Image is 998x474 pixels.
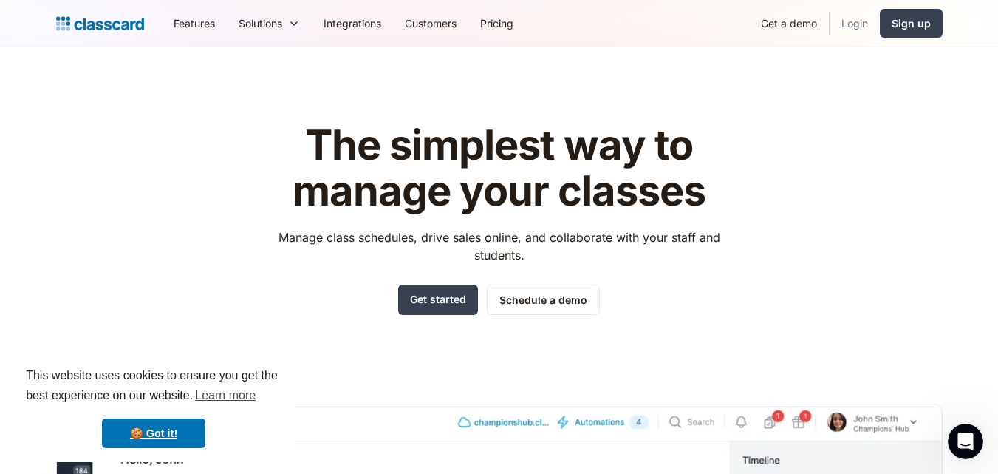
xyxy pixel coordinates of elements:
a: home [56,13,144,34]
p: Manage class schedules, drive sales online, and collaborate with your staff and students. [264,228,734,264]
iframe: Intercom live chat [948,424,983,459]
div: Sign up [892,16,931,31]
a: Sign up [880,9,943,38]
a: Features [162,7,227,40]
a: Pricing [468,7,525,40]
div: Solutions [239,16,282,31]
span: This website uses cookies to ensure you get the best experience on our website. [26,367,281,407]
div: cookieconsent [12,353,295,462]
h1: The simplest way to manage your classes [264,123,734,214]
a: Get a demo [749,7,829,40]
a: Integrations [312,7,393,40]
a: learn more about cookies [193,385,258,407]
a: Login [830,7,880,40]
div: Solutions [227,7,312,40]
a: Customers [393,7,468,40]
a: Get started [398,285,478,315]
a: Schedule a demo [487,285,600,315]
a: dismiss cookie message [102,419,205,448]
